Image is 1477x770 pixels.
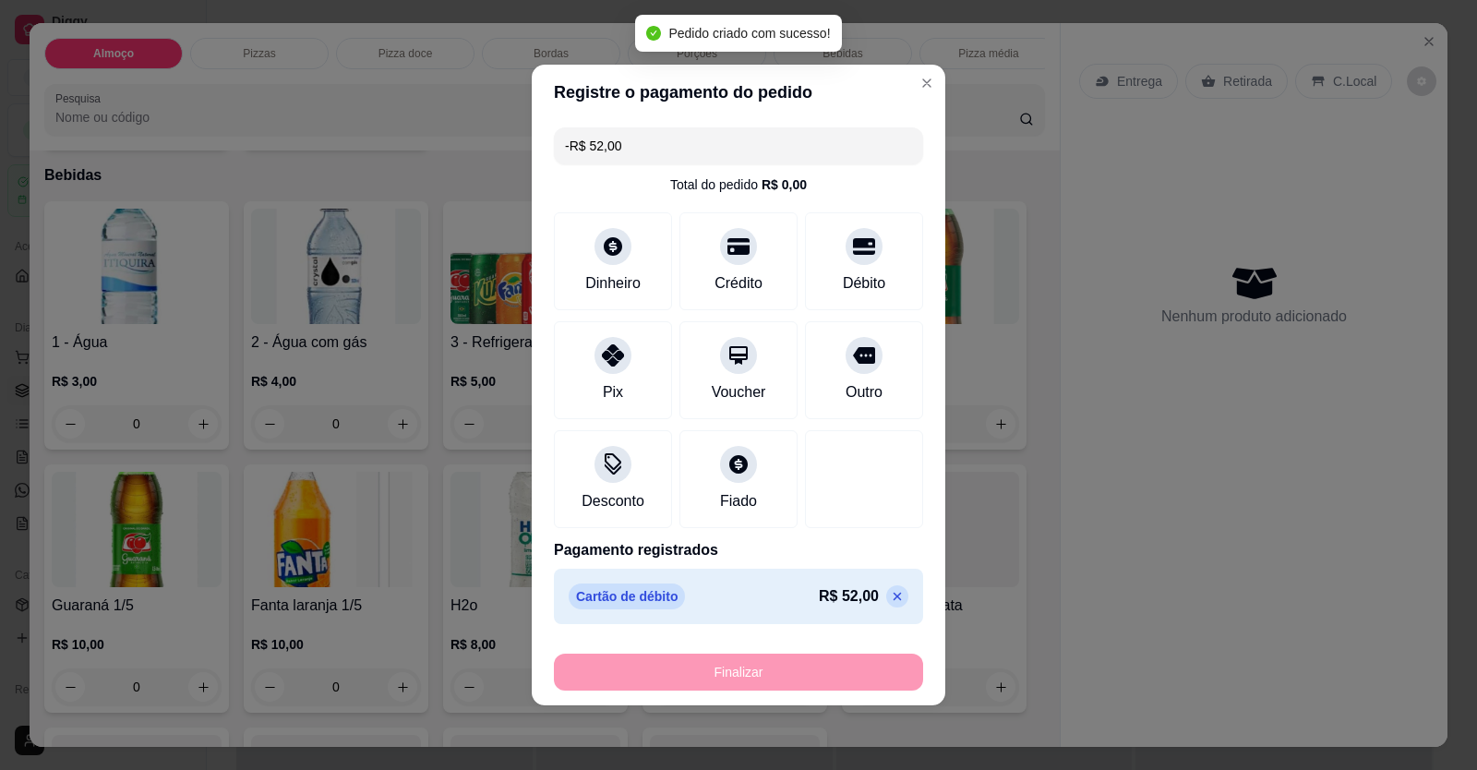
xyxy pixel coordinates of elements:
[720,490,757,512] div: Fiado
[646,26,661,41] span: check-circle
[762,175,807,194] div: R$ 0,00
[912,68,942,98] button: Close
[565,127,912,164] input: Ex.: hambúrguer de cordeiro
[569,584,685,609] p: Cartão de débito
[532,65,945,120] header: Registre o pagamento do pedido
[668,26,830,41] span: Pedido criado com sucesso!
[603,381,623,403] div: Pix
[585,272,641,295] div: Dinheiro
[712,381,766,403] div: Voucher
[554,539,923,561] p: Pagamento registrados
[846,381,883,403] div: Outro
[714,272,763,295] div: Crédito
[843,272,885,295] div: Débito
[670,175,807,194] div: Total do pedido
[582,490,644,512] div: Desconto
[819,585,879,608] p: R$ 52,00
